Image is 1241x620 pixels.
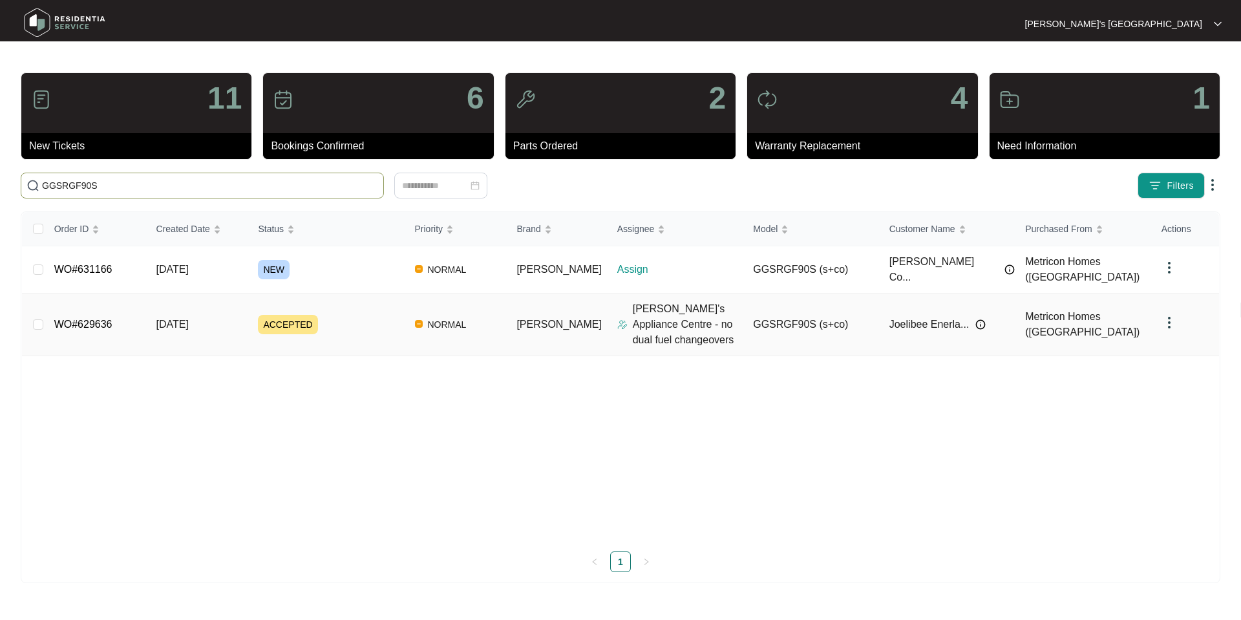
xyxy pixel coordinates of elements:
img: icon [999,89,1020,110]
th: Brand [506,212,606,246]
img: filter icon [1149,179,1161,192]
span: Assignee [617,222,655,236]
img: icon [31,89,52,110]
span: Customer Name [889,222,955,236]
p: New Tickets [29,138,251,154]
img: icon [515,89,536,110]
p: 11 [207,83,242,114]
img: Assigner Icon [617,319,628,330]
span: Priority [415,222,443,236]
span: Brand [516,222,540,236]
span: Filters [1167,179,1194,193]
span: right [642,558,650,566]
span: Created Date [156,222,210,236]
img: dropdown arrow [1214,21,1222,27]
span: NORMAL [423,317,472,332]
li: Next Page [636,551,657,572]
th: Order ID [44,212,146,246]
img: search-icon [27,179,39,192]
span: Order ID [54,222,89,236]
p: [PERSON_NAME]'s [GEOGRAPHIC_DATA] [1025,17,1202,30]
li: Previous Page [584,551,605,572]
th: Model [743,212,879,246]
span: [DATE] [156,264,189,275]
span: Joelibee Enerla... [889,317,970,332]
img: icon [757,89,778,110]
p: 4 [951,83,968,114]
a: WO#631166 [54,264,112,275]
button: right [636,551,657,572]
th: Assignee [607,212,743,246]
p: Warranty Replacement [755,138,977,154]
img: dropdown arrow [1161,315,1177,330]
th: Status [248,212,404,246]
a: 1 [611,552,630,572]
span: Purchased From [1025,222,1092,236]
p: 2 [708,83,726,114]
img: icon [273,89,293,110]
span: [PERSON_NAME] [516,264,602,275]
th: Priority [405,212,507,246]
img: dropdown arrow [1205,177,1220,193]
th: Purchased From [1015,212,1151,246]
p: Parts Ordered [513,138,736,154]
input: Search by Order Id, Assignee Name, Customer Name, Brand and Model [42,178,378,193]
img: Info icon [975,319,986,330]
span: [PERSON_NAME] [516,319,602,330]
span: ACCEPTED [258,315,317,334]
td: GGSRGF90S (s+co) [743,246,879,294]
th: Customer Name [879,212,1015,246]
span: Metricon Homes ([GEOGRAPHIC_DATA]) [1025,311,1140,337]
td: GGSRGF90S (s+co) [743,294,879,356]
span: left [591,558,599,566]
p: 6 [467,83,484,114]
span: Status [258,222,284,236]
button: filter iconFilters [1138,173,1205,198]
span: NORMAL [423,262,472,277]
span: NEW [258,260,290,279]
span: [PERSON_NAME] Co... [889,254,999,285]
p: Bookings Confirmed [271,138,493,154]
p: 1 [1193,83,1210,114]
button: left [584,551,605,572]
th: Created Date [146,212,248,246]
th: Actions [1151,212,1219,246]
img: dropdown arrow [1161,260,1177,275]
a: WO#629636 [54,319,112,330]
span: [DATE] [156,319,189,330]
span: Metricon Homes ([GEOGRAPHIC_DATA]) [1025,256,1140,283]
img: Vercel Logo [415,265,423,273]
img: Vercel Logo [415,320,423,328]
img: residentia service logo [19,3,110,42]
img: Info icon [1004,264,1015,275]
p: Assign [617,262,743,277]
p: Need Information [997,138,1220,154]
li: 1 [610,551,631,572]
span: Model [753,222,778,236]
p: [PERSON_NAME]'s Appliance Centre - no dual fuel changeovers [633,301,743,348]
